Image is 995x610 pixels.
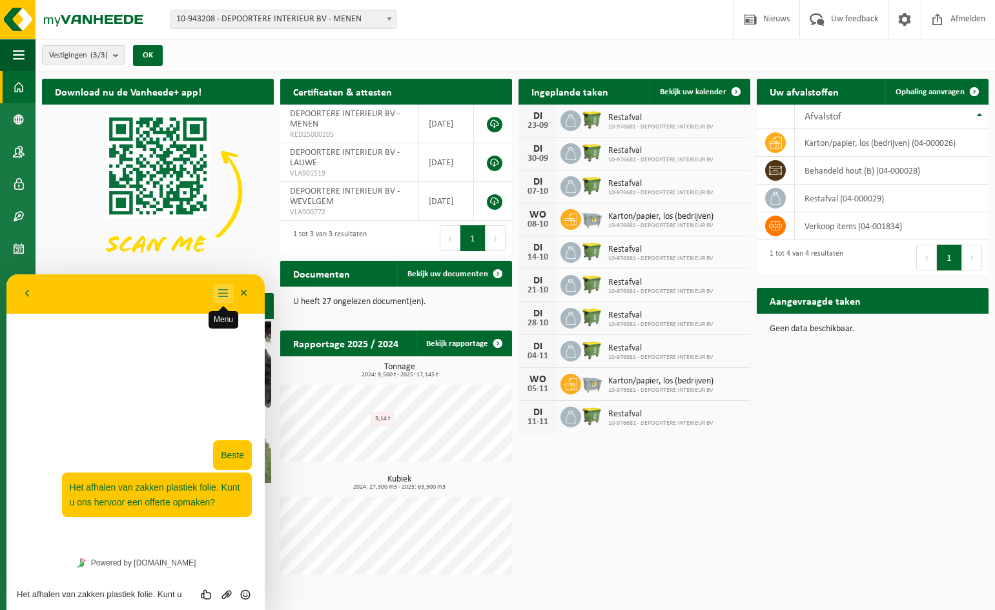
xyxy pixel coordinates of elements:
span: 10-976681 - DEPOORTERE INTERIEUR BV [608,354,713,361]
span: 10-943208 - DEPOORTERE INTERIEUR BV - MENEN [171,10,396,28]
div: DI [525,276,551,286]
img: Tawky_16x16.svg [70,284,79,293]
div: 30-09 [525,154,551,163]
button: OK [133,45,163,66]
div: 04-11 [525,352,551,361]
div: Beoordeel deze chat [191,314,211,327]
span: Restafval [608,310,713,321]
span: Restafval [608,245,713,255]
h2: Rapportage 2025 / 2024 [280,330,411,356]
span: 2024: 9,560 t - 2025: 17,145 t [287,372,512,378]
div: DI [525,407,551,418]
img: WB-1100-HPE-GN-50 [581,174,603,196]
td: karton/papier, los (bedrijven) (04-000026) [795,129,989,157]
button: Emoji invoeren [229,314,248,327]
button: Next [962,245,982,270]
img: Download de VHEPlus App [42,105,274,278]
a: Powered by [DOMAIN_NAME] [65,280,194,297]
span: VLA901519 [290,168,409,179]
count: (3/3) [90,51,108,59]
a: Ophaling aanvragen [885,79,987,105]
img: WB-1100-HPE-GN-50 [581,240,603,262]
img: WB-1100-HPE-GN-50 [581,339,603,361]
h3: Kubiek [287,475,512,491]
span: 2024: 27,300 m3 - 2025: 63,500 m3 [287,484,512,491]
button: Previous [440,225,460,251]
h2: Uw afvalstoffen [757,79,852,104]
div: 1 tot 4 van 4 resultaten [763,243,843,272]
p: Geen data beschikbaar. [770,325,976,334]
span: Restafval [608,343,713,354]
button: 1 [937,245,962,270]
span: Restafval [608,113,713,123]
div: 05-11 [525,385,551,394]
td: behandeld hout (B) (04-000028) [795,157,989,185]
span: Karton/papier, los (bedrijven) [608,376,713,387]
span: 10-976681 - DEPOORTERE INTERIEUR BV [608,255,713,263]
span: 10-976681 - DEPOORTERE INTERIEUR BV [608,189,713,197]
span: Vestigingen [49,46,108,65]
div: DI [525,309,551,319]
button: 1 [460,225,486,251]
h3: Tonnage [287,363,512,378]
h2: Aangevraagde taken [757,288,874,313]
span: Bekijk uw kalender [660,88,726,96]
span: DEPOORTERE INTERIEUR BV - MENEN [290,109,400,129]
div: 3,14 t [371,412,394,426]
span: 10-976681 - DEPOORTERE INTERIEUR BV [608,288,713,296]
img: WB-1100-HPE-GN-50 [581,306,603,328]
span: DEPOORTERE INTERIEUR BV - LAUWE [290,148,400,168]
div: 28-10 [525,319,551,328]
div: 1 tot 3 van 3 resultaten [287,224,367,252]
div: 07-10 [525,187,551,196]
div: DI [525,144,551,154]
div: DI [525,177,551,187]
td: [DATE] [419,182,474,221]
span: Bekijk uw documenten [407,270,488,278]
div: DI [525,111,551,121]
span: VLA900772 [290,207,409,218]
button: Previous [916,245,937,270]
span: 10-976681 - DEPOORTERE INTERIEUR BV [608,222,713,230]
td: [DATE] [419,105,474,143]
span: Karton/papier, los (bedrijven) [608,212,713,222]
span: Afvalstof [805,112,841,122]
img: WB-2500-GAL-GY-01 [581,372,603,394]
span: Restafval [608,146,713,156]
a: Bekijk uw kalender [650,79,749,105]
h2: Download nu de Vanheede+ app! [42,79,214,104]
span: Restafval [608,179,713,189]
span: 10-943208 - DEPOORTERE INTERIEUR BV - MENEN [170,10,396,29]
h2: Ingeplande taken [518,79,621,104]
td: restafval (04-000029) [795,185,989,212]
span: RED25000205 [290,130,409,140]
td: verkoop items (04-001834) [795,212,989,240]
div: 21-10 [525,286,551,295]
span: 10-976681 - DEPOORTERE INTERIEUR BV [608,123,713,131]
div: 11-11 [525,418,551,427]
img: WB-1100-HPE-GN-50 [581,273,603,295]
div: WO [525,210,551,220]
button: Next [486,225,506,251]
div: Group of buttons [191,314,248,327]
span: 10-976681 - DEPOORTERE INTERIEUR BV [608,420,713,427]
td: [DATE] [419,143,474,182]
img: WB-2500-GAL-GY-01 [581,207,603,229]
div: 08-10 [525,220,551,229]
a: Bekijk rapportage [416,330,511,356]
span: Ophaling aanvragen [896,88,965,96]
span: Restafval [608,409,713,420]
div: DI [525,243,551,253]
img: WB-1100-HPE-GN-50 [581,405,603,427]
button: Upload bestand [210,314,229,327]
button: Vestigingen(3/3) [42,45,125,65]
span: 10-976681 - DEPOORTERE INTERIEUR BV [608,321,713,329]
span: DEPOORTERE INTERIEUR BV - WEVELGEM [290,187,400,207]
h2: Certificaten & attesten [280,79,405,104]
